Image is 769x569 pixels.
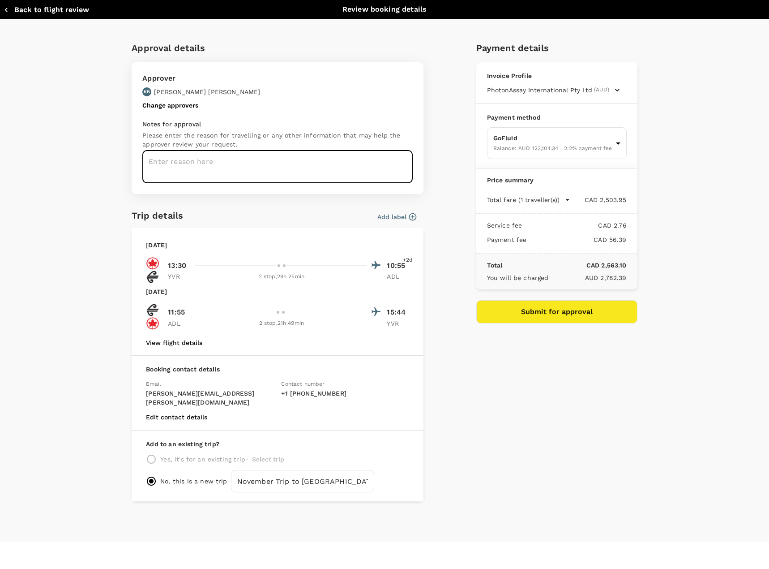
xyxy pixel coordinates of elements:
p: CAD 2,563.10 [502,261,626,270]
p: You will be charged [487,273,549,282]
p: ADL [387,272,409,281]
span: (AUD) [594,86,609,95]
p: Service fee [487,221,522,230]
img: AC [146,257,159,270]
button: Submit for approval [476,300,637,323]
div: 2 stop , 21h 49min [196,319,367,328]
input: Trip to ADL (Default) [231,470,374,492]
p: AUD 2,782.39 [549,273,627,282]
p: Notes for approval [142,120,413,129]
p: Price summary [487,176,627,185]
img: NZ [146,303,159,317]
p: Please enter the reason for travelling or any other information that may help the approver review... [142,131,413,149]
p: GoFluid [493,134,612,142]
p: 13:30 [168,260,186,271]
p: [DATE] [146,287,167,296]
p: Payment method [487,113,627,122]
span: Email [146,381,161,387]
button: Total fare (1 traveller(s)) [487,195,570,204]
p: YVR [168,272,190,281]
p: [PERSON_NAME][EMAIL_ADDRESS][PERSON_NAME][DOMAIN_NAME] [146,389,274,407]
p: [DATE] [146,241,167,250]
p: CAD 2.76 [522,221,626,230]
p: Total fare (1 traveller(s)) [487,195,560,204]
p: Approver [142,73,260,84]
span: Contact number [281,381,325,387]
p: Review booking details [342,4,427,15]
button: Change approvers [142,102,198,109]
span: PhotonAssay International Pty Ltd [487,86,592,95]
p: No, this is a new trip [160,477,227,486]
div: GoFluidBalance: AUD 123,104.342.2% payment fee [487,127,627,159]
h6: Trip details [132,208,183,223]
p: CAD 56.39 [526,235,626,244]
p: Add to an existing trip? [146,440,409,448]
span: +2d [403,256,413,265]
p: YVR [387,319,409,328]
button: PhotonAssay International Pty Ltd(AUD) [487,86,620,95]
p: KB [144,89,150,95]
button: Back to flight review [4,5,89,14]
p: 11:55 [168,307,185,318]
p: Booking contact details [146,365,409,374]
h6: Approval details [132,41,423,55]
p: [PERSON_NAME] [PERSON_NAME] [154,87,260,96]
p: Total [487,261,503,270]
button: View flight details [146,339,202,346]
p: + 1 [PHONE_NUMBER] [281,389,409,398]
p: Invoice Profile [487,71,627,80]
p: CAD 2,503.95 [570,195,627,204]
div: 2 stop , 29h 25min [196,272,367,281]
p: 10:55 [387,260,409,271]
span: Balance : AUD 123,104.34 [493,145,558,151]
p: Yes, it's for an existing trip - [160,455,248,464]
img: AC [146,317,159,330]
button: Edit contact details [146,414,207,421]
button: Add label [377,212,416,221]
p: ADL [168,319,190,328]
span: 2.2 % payment fee [564,145,612,151]
p: Payment fee [487,235,527,244]
p: 15:44 [387,307,409,318]
img: NZ [146,270,159,284]
h6: Payment details [476,41,637,55]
